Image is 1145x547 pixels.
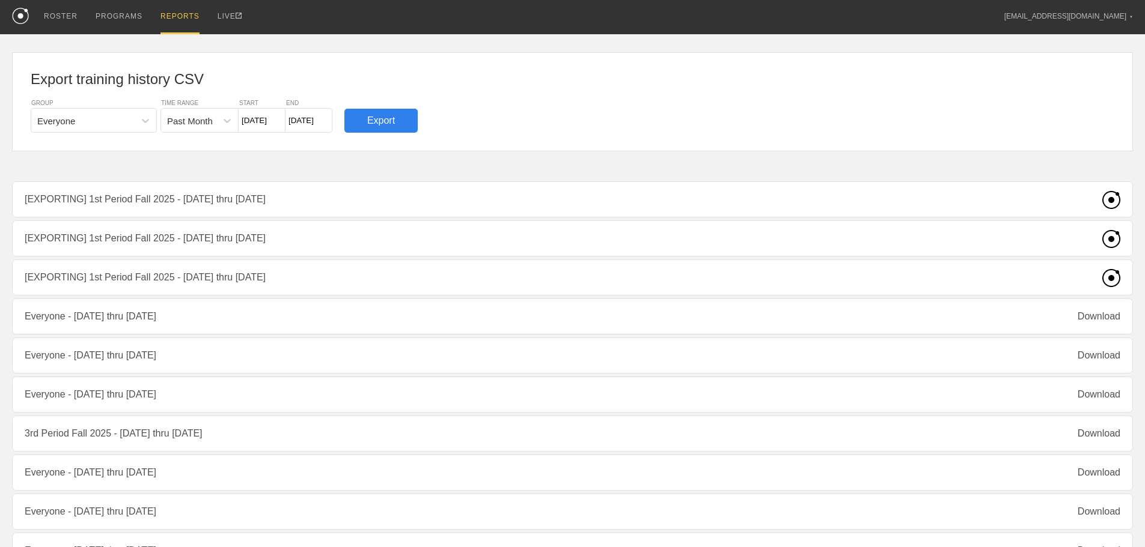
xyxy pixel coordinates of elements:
[31,71,1114,88] h1: Export training history CSV
[12,416,1133,452] div: 3rd Period Fall 2025 - [DATE] thru [DATE]
[31,100,157,106] div: GROUP
[1078,350,1120,361] div: Download
[12,455,1133,491] div: Everyone - [DATE] thru [DATE]
[285,100,332,106] div: END
[1078,311,1120,322] div: Download
[12,494,1133,530] div: Everyone - [DATE] thru [DATE]
[37,115,75,125] div: Everyone
[12,8,29,24] img: logo
[929,408,1145,547] iframe: Chat Widget
[1129,13,1133,20] div: ▼
[160,100,239,106] div: TIME RANGE
[285,108,332,133] input: To
[12,376,1133,413] div: Everyone - [DATE] thru [DATE]
[344,109,418,133] div: Export
[1078,389,1120,400] div: Download
[239,108,285,133] input: From
[12,298,1133,334] div: Everyone - [DATE] thru [DATE]
[239,100,285,106] div: START
[12,337,1133,373] div: Everyone - [DATE] thru [DATE]
[167,115,213,125] div: Past Month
